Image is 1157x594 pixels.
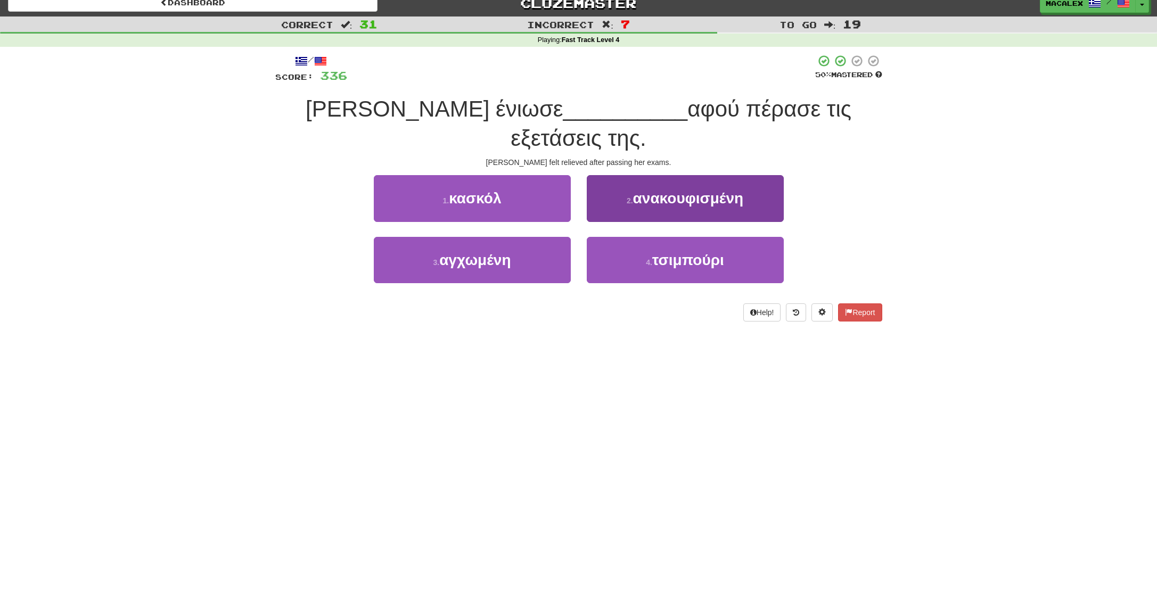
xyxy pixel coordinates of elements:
small: 2 . [627,196,633,205]
span: τσιμπούρι [652,252,724,268]
span: To go [779,19,817,30]
span: αφού πέρασε τις εξετάσεις της. [511,96,851,151]
span: Correct [281,19,333,30]
small: 1 . [442,196,449,205]
span: 7 [621,18,630,30]
button: 3.αγχωμένη [374,237,571,283]
div: [PERSON_NAME] felt relieved after passing her exams. [275,157,882,168]
button: Report [838,303,882,321]
span: 31 [359,18,378,30]
span: __________ [563,96,688,121]
button: Round history (alt+y) [786,303,806,321]
span: [PERSON_NAME] ένιωσε [306,96,563,121]
span: : [824,20,836,29]
div: / [275,54,347,68]
button: Help! [743,303,781,321]
button: 1.κασκόλ [374,175,571,221]
small: 3 . [433,258,439,267]
span: αγχωμένη [439,252,511,268]
span: 50 % [815,70,831,79]
button: 4.τσιμπούρι [587,237,784,283]
div: Mastered [815,70,882,80]
span: : [341,20,352,29]
span: κασκόλ [449,190,501,207]
strong: Fast Track Level 4 [562,36,620,44]
small: 4 . [646,258,652,267]
span: Score: [275,72,314,81]
span: ανακουφισμένη [633,190,743,207]
span: : [602,20,613,29]
button: 2.ανακουφισμένη [587,175,784,221]
span: Incorrect [527,19,594,30]
span: 19 [843,18,861,30]
span: 336 [320,69,347,82]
